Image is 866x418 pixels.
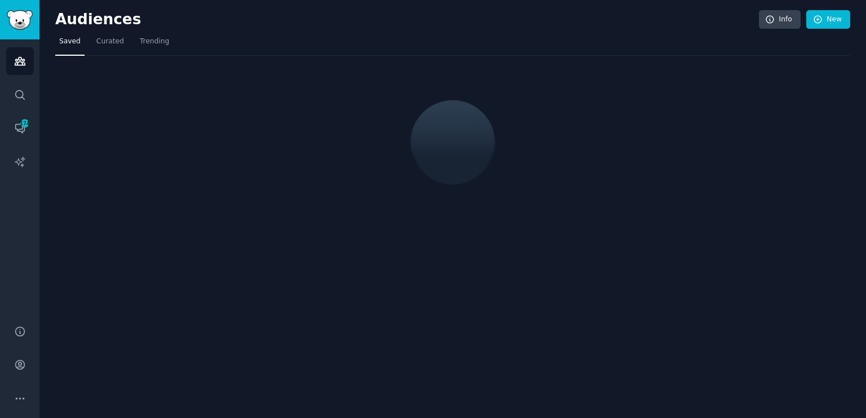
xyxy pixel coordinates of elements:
a: Info [759,10,801,29]
img: GummySearch logo [7,10,33,30]
span: Trending [140,37,169,47]
span: 174 [20,119,30,127]
a: Curated [92,33,128,56]
h2: Audiences [55,11,759,29]
a: 174 [6,114,34,142]
a: Saved [55,33,85,56]
span: Curated [96,37,124,47]
a: New [806,10,850,29]
span: Saved [59,37,81,47]
a: Trending [136,33,173,56]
